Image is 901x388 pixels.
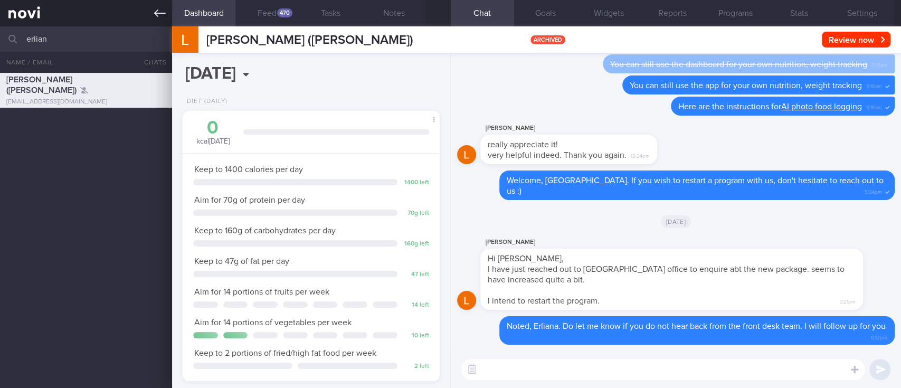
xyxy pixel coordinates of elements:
span: 11:18am [866,80,882,90]
span: Noted, Erliana. Do let me know if you do not hear back from the front desk team. I will follow up... [507,322,886,330]
span: Welcome, [GEOGRAPHIC_DATA]. If you wish to restart a program with us, don't hesitate to reach out... [507,176,884,195]
span: Keep to 160g of carbohydrates per day [194,226,336,235]
span: 12:24pm [631,150,650,160]
span: You can still use the app for your own nutrition, weight tracking [630,81,862,90]
span: Keep to 2 portions of fried/high fat food per week [194,349,376,357]
span: [PERSON_NAME] ([PERSON_NAME]) [6,75,77,94]
span: really appreciate it! [488,140,558,149]
div: 2 left [403,363,429,371]
button: Review now [822,32,890,48]
div: 70 g left [403,210,429,217]
span: 6:12pm [871,332,887,342]
div: 1400 left [403,179,429,187]
div: [PERSON_NAME] [480,122,689,135]
div: 470 [277,8,292,17]
span: archived [530,35,565,44]
div: 47 left [403,271,429,279]
span: 11:18am [871,59,887,69]
span: very helpful indeed. Thank you again. [488,151,627,159]
div: kcal [DATE] [193,119,233,147]
span: Keep to 47g of fat per day [194,257,289,266]
span: [DATE] [661,215,691,228]
div: [EMAIL_ADDRESS][DOMAIN_NAME] [6,98,166,106]
span: Keep to 1400 calories per day [194,165,303,174]
span: Here are the instructions for [678,102,862,111]
span: 5:24pm [865,186,882,196]
a: AI photo food logging [781,102,862,111]
button: Chats [130,52,172,73]
span: I have just reached out to [GEOGRAPHIC_DATA] office to enquire abt the new package. seems to have... [488,265,845,284]
div: Diet (Daily) [183,98,227,106]
div: [PERSON_NAME] [480,236,895,249]
div: 14 left [403,301,429,309]
div: 160 g left [403,240,429,248]
div: 10 left [403,332,429,340]
span: Aim for 14 portions of fruits per week [194,288,329,296]
span: I intend to restart the program. [488,297,600,305]
span: You can still use the dashboard for your own nutrition, weight tracking [610,60,867,69]
span: Aim for 14 portions of vegetables per week [194,318,352,327]
span: Aim for 70g of protein per day [194,196,305,204]
div: 0 [193,119,233,137]
span: Hi [PERSON_NAME], [488,254,564,263]
span: [PERSON_NAME] ([PERSON_NAME]) [206,34,413,46]
span: 11:18am [866,101,882,111]
span: 3:21pm [840,296,856,306]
